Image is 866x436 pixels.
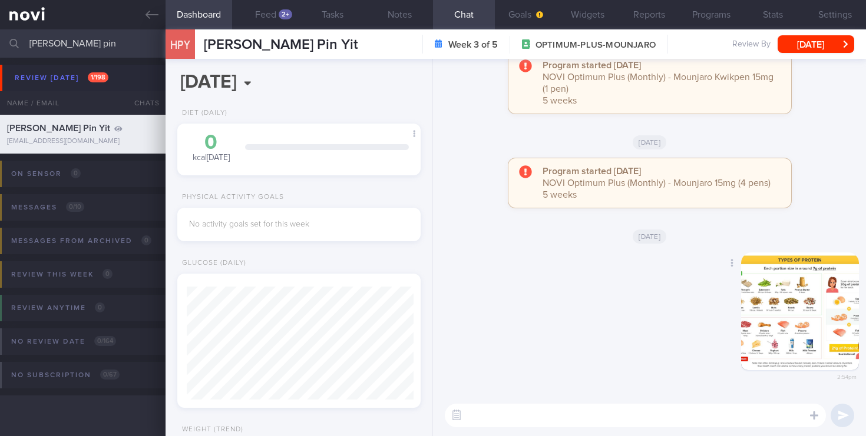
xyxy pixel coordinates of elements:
div: 2+ [279,9,292,19]
span: 0 / 164 [94,336,116,346]
div: Messages [8,199,87,215]
div: [EMAIL_ADDRESS][DOMAIN_NAME] [7,137,158,146]
div: Diet (Daily) [177,109,227,118]
span: 0 [71,168,81,178]
div: No activity goals set for this week [189,219,409,230]
div: On sensor [8,166,84,182]
span: 0 [95,302,105,312]
span: 0 / 10 [66,202,84,212]
div: Review [DATE] [12,70,111,86]
span: [PERSON_NAME] Pin Yit [204,38,358,52]
span: 0 [103,269,113,279]
div: No subscription [8,367,123,383]
div: Glucose (Daily) [177,259,246,268]
span: NOVI Optimum Plus (Monthly) - Mounjaro Kwikpen 15mg (1 pen) [543,72,774,94]
span: 0 [141,235,151,245]
span: 5 weeks [543,190,577,199]
div: kcal [DATE] [189,132,233,164]
div: HPY [163,22,198,68]
span: Review By [732,39,771,50]
span: 5 weeks [543,96,577,105]
div: Review anytime [8,300,108,316]
div: Weight (Trend) [177,425,243,434]
div: Chats [118,91,166,115]
strong: Program started [DATE] [543,167,641,176]
span: [PERSON_NAME] Pin Yit [7,124,110,133]
span: OPTIMUM-PLUS-MOUNJARO [536,39,656,51]
div: Physical Activity Goals [177,193,284,202]
strong: Week 3 of 5 [448,39,498,51]
div: Messages from Archived [8,233,154,249]
img: Photo by Sue-Anne [741,252,859,370]
div: Review this week [8,267,115,282]
button: [DATE] [778,35,854,53]
span: 2:54pm [837,370,857,381]
span: 0 / 67 [100,370,120,380]
span: [DATE] [633,135,666,149]
div: No review date [8,334,119,350]
div: 0 [189,132,233,153]
span: 1 / 198 [88,72,108,82]
span: NOVI Optimum Plus (Monthly) - Mounjaro 15mg (4 pens) [543,178,771,188]
span: [DATE] [633,229,666,244]
strong: Program started [DATE] [543,61,641,70]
